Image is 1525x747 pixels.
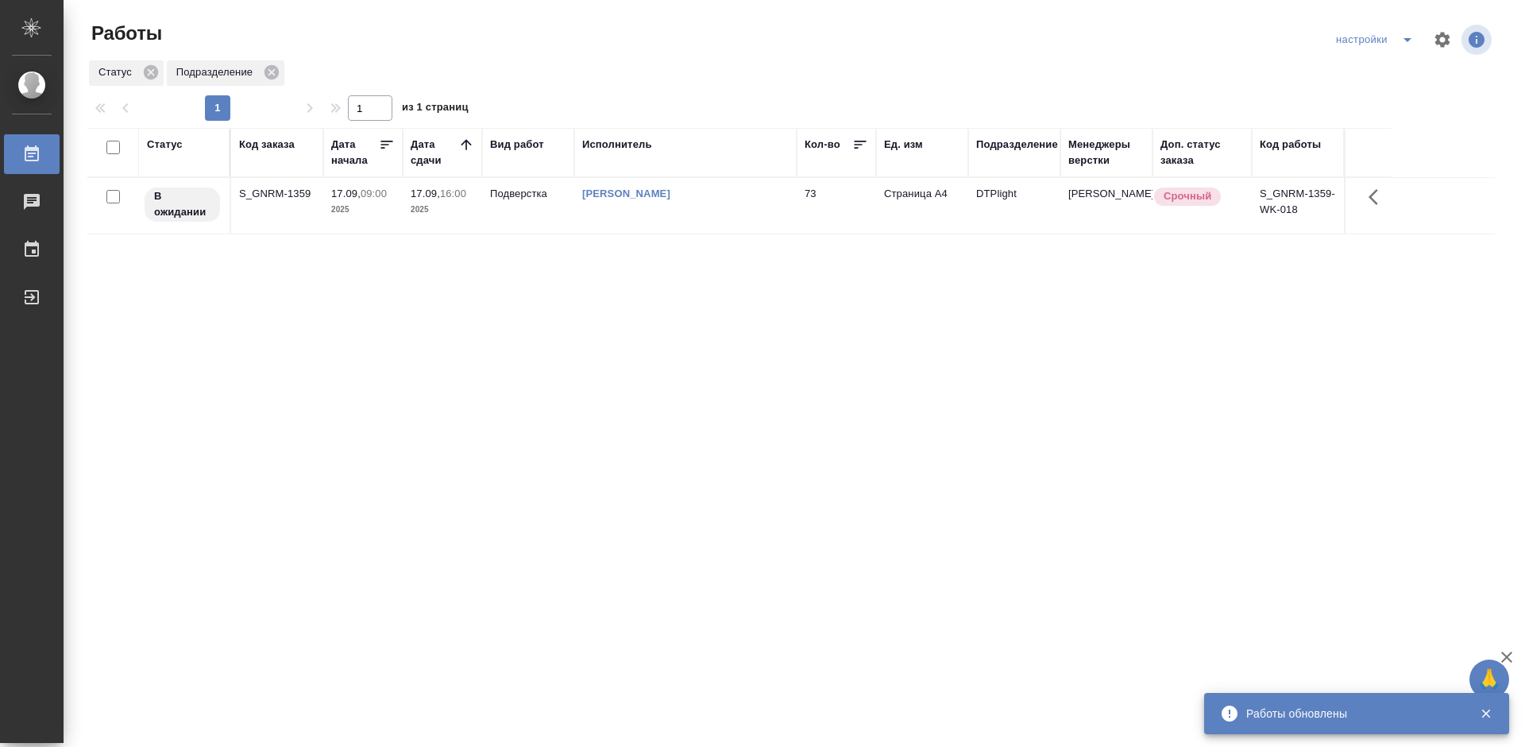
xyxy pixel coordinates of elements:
[805,137,840,153] div: Кол-во
[1332,27,1423,52] div: split button
[87,21,162,46] span: Работы
[1469,706,1502,721] button: Закрыть
[976,137,1058,153] div: Подразделение
[797,178,876,234] td: 73
[1423,21,1461,59] span: Настроить таблицу
[1469,660,1509,699] button: 🙏
[411,188,440,199] p: 17.09,
[143,186,222,223] div: Исполнитель назначен, приступать к работе пока рано
[239,186,315,202] div: S_GNRM-1359
[876,178,968,234] td: Страница А4
[167,60,284,86] div: Подразделение
[411,202,474,218] p: 2025
[1260,137,1321,153] div: Код работы
[176,64,258,80] p: Подразделение
[440,188,466,199] p: 16:00
[1068,186,1145,202] p: [PERSON_NAME]
[361,188,387,199] p: 09:00
[1164,188,1211,204] p: Срочный
[884,137,923,153] div: Ед. изм
[1160,137,1244,168] div: Доп. статус заказа
[402,98,469,121] span: из 1 страниц
[147,137,183,153] div: Статус
[1068,137,1145,168] div: Менеджеры верстки
[490,186,566,202] p: Подверстка
[331,137,379,168] div: Дата начала
[154,188,210,220] p: В ожидании
[582,137,652,153] div: Исполнитель
[331,202,395,218] p: 2025
[1461,25,1495,55] span: Посмотреть информацию
[1252,178,1344,234] td: S_GNRM-1359-WK-018
[239,137,295,153] div: Код заказа
[1359,178,1397,216] button: Здесь прячутся важные кнопки
[89,60,164,86] div: Статус
[490,137,544,153] div: Вид работ
[411,137,458,168] div: Дата сдачи
[331,188,361,199] p: 17.09,
[1476,663,1503,696] span: 🙏
[1246,706,1456,722] div: Работы обновлены
[98,64,137,80] p: Статус
[582,188,670,199] a: [PERSON_NAME]
[968,178,1060,234] td: DTPlight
